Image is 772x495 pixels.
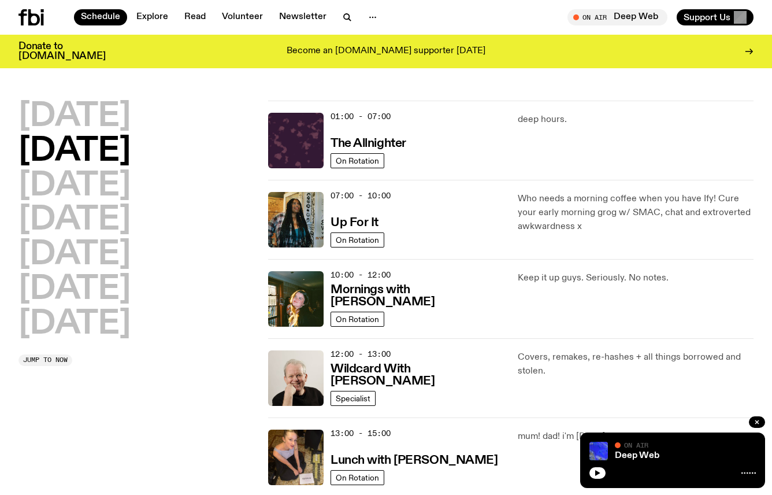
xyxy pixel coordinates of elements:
span: 13:00 - 15:00 [331,428,391,439]
a: On Rotation [331,312,384,327]
a: Newsletter [272,9,333,25]
button: [DATE] [18,135,131,168]
button: On AirDeep Web [567,9,667,25]
img: Ify - a Brown Skin girl with black braided twists, looking up to the side with her tongue stickin... [268,192,324,247]
p: Become an [DOMAIN_NAME] supporter [DATE] [287,46,485,57]
a: Schedule [74,9,127,25]
a: Lunch with [PERSON_NAME] [331,452,498,467]
p: Who needs a morning coffee when you have Ify! Cure your early morning grog w/ SMAC, chat and extr... [518,192,754,234]
h3: Lunch with [PERSON_NAME] [331,455,498,467]
a: Mornings with [PERSON_NAME] [331,282,504,308]
button: [DATE] [18,170,131,202]
a: Wildcard With [PERSON_NAME] [331,361,504,387]
button: [DATE] [18,101,131,133]
a: The Allnighter [331,135,406,150]
a: On Rotation [331,153,384,168]
span: On Rotation [336,156,379,165]
a: Up For It [331,215,378,229]
a: Specialist [331,391,376,406]
img: SLC lunch cover [268,430,324,485]
img: Freya smiles coyly as she poses for the image. [268,271,324,327]
span: Jump to now [23,357,68,363]
p: deep hours. [518,113,754,127]
span: Specialist [336,394,370,402]
a: On Rotation [331,470,384,485]
button: Support Us [677,9,754,25]
button: [DATE] [18,274,131,306]
span: On Rotation [336,473,379,482]
p: Covers, remakes, re-hashes + all things borrowed and stolen. [518,350,754,378]
button: [DATE] [18,239,131,271]
a: Explore [129,9,175,25]
h3: Up For It [331,217,378,229]
span: On Air [624,441,648,449]
span: On Rotation [336,235,379,244]
span: 10:00 - 12:00 [331,269,391,280]
button: Jump to now [18,354,72,366]
a: Read [177,9,213,25]
a: Volunteer [215,9,270,25]
span: 01:00 - 07:00 [331,111,391,122]
a: Deep Web [615,451,659,460]
h3: The Allnighter [331,138,406,150]
span: Support Us [684,12,730,23]
h3: Donate to [DOMAIN_NAME] [18,42,106,61]
img: An abstract artwork, in bright blue with amorphous shapes, illustrated shimmers and small drawn c... [589,442,608,460]
button: [DATE] [18,204,131,237]
h3: Wildcard With [PERSON_NAME] [331,363,504,387]
p: Keep it up guys. Seriously. No notes. [518,271,754,285]
span: On Rotation [336,315,379,323]
img: Stuart is smiling charmingly, wearing a black t-shirt against a stark white background. [268,350,324,406]
button: [DATE] [18,308,131,341]
h3: Mornings with [PERSON_NAME] [331,284,504,308]
a: On Rotation [331,232,384,247]
span: 07:00 - 10:00 [331,190,391,201]
span: 12:00 - 13:00 [331,349,391,360]
p: mum! dad! i'm [DATE] lunch! [518,430,754,444]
